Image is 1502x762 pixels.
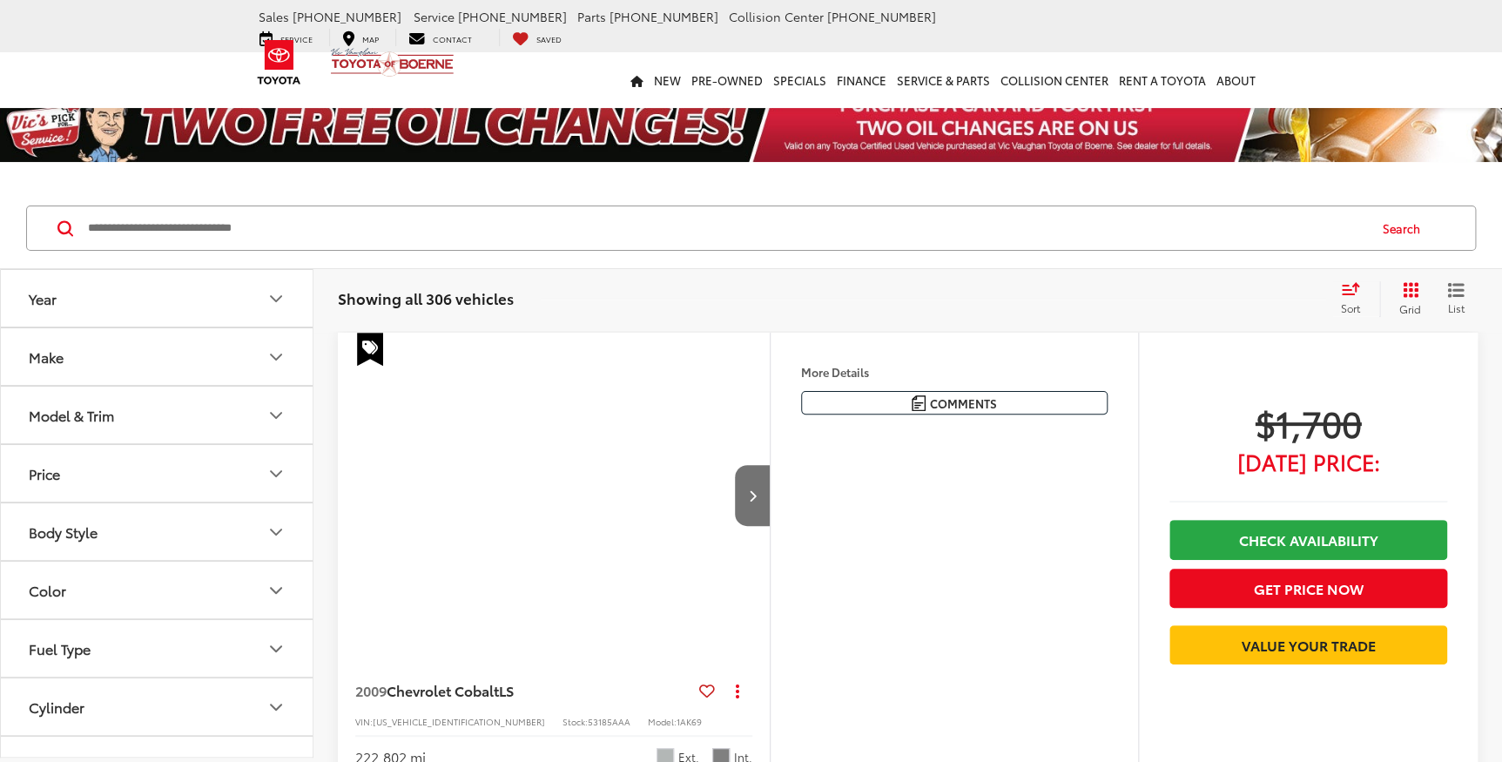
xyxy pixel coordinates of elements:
[266,463,286,484] div: Price
[29,523,98,540] div: Body Style
[610,8,718,25] span: [PHONE_NUMBER]
[29,582,66,598] div: Color
[387,680,499,700] span: Chevrolet Cobalt
[677,715,702,728] span: 1AK69
[458,8,567,25] span: [PHONE_NUMBER]
[29,290,57,307] div: Year
[293,8,401,25] span: [PHONE_NUMBER]
[1169,453,1447,470] span: [DATE] Price:
[562,715,588,728] span: Stock:
[246,29,326,46] a: Service
[536,33,562,44] span: Saved
[29,640,91,657] div: Fuel Type
[827,8,936,25] span: [PHONE_NUMBER]
[266,522,286,543] div: Body Style
[892,52,995,108] a: Service & Parts: Opens in a new tab
[588,715,630,728] span: 53185AAA
[266,288,286,309] div: Year
[1332,281,1379,316] button: Select sort value
[86,207,1366,249] input: Search by Make, Model, or Keyword
[266,580,286,601] div: Color
[1114,52,1211,108] a: Rent a Toyota
[648,715,677,728] span: Model:
[355,680,387,700] span: 2009
[29,348,64,365] div: Make
[801,366,1108,378] h4: More Details
[930,395,997,412] span: Comments
[1169,625,1447,664] a: Value Your Trade
[338,287,514,308] span: Showing all 306 vehicles
[1,562,314,618] button: ColorColor
[686,52,768,108] a: Pre-Owned
[355,715,373,728] span: VIN:
[768,52,832,108] a: Specials
[499,680,514,700] span: LS
[330,47,455,78] img: Vic Vaughan Toyota of Boerne
[1,620,314,677] button: Fuel TypeFuel Type
[1366,206,1445,250] button: Search
[266,347,286,368] div: Make
[1341,300,1360,315] span: Sort
[735,465,770,526] button: Next image
[1169,520,1447,559] a: Check Availability
[266,697,286,718] div: Cylinder
[577,8,606,25] span: Parts
[246,34,312,91] img: Toyota
[395,29,485,46] a: Contact
[259,8,289,25] span: Sales
[499,29,575,46] a: My Saved Vehicles
[414,8,455,25] span: Service
[1,445,314,502] button: PricePrice
[373,715,545,728] span: [US_VEHICLE_IDENTIFICATION_NUMBER]
[29,698,84,715] div: Cylinder
[832,52,892,108] a: Finance
[912,395,926,410] img: Comments
[1,678,314,735] button: CylinderCylinder
[625,52,649,108] a: Home
[29,407,114,423] div: Model & Trim
[266,405,286,426] div: Model & Trim
[1,328,314,385] button: MakeMake
[1169,401,1447,444] span: $1,700
[1434,281,1478,316] button: List View
[801,391,1108,415] button: Comments
[1211,52,1261,108] a: About
[1379,281,1434,316] button: Grid View
[1399,301,1421,316] span: Grid
[649,52,686,108] a: New
[329,29,392,46] a: Map
[1169,569,1447,608] button: Get Price Now
[1447,300,1465,315] span: List
[355,681,692,700] a: 2009Chevrolet CobaltLS
[266,638,286,659] div: Fuel Type
[729,8,824,25] span: Collision Center
[995,52,1114,108] a: Collision Center
[722,675,752,705] button: Actions
[1,387,314,443] button: Model & TrimModel & Trim
[29,465,60,482] div: Price
[736,684,739,698] span: dropdown dots
[1,270,314,327] button: YearYear
[357,333,383,366] span: Special
[1,503,314,560] button: Body StyleBody Style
